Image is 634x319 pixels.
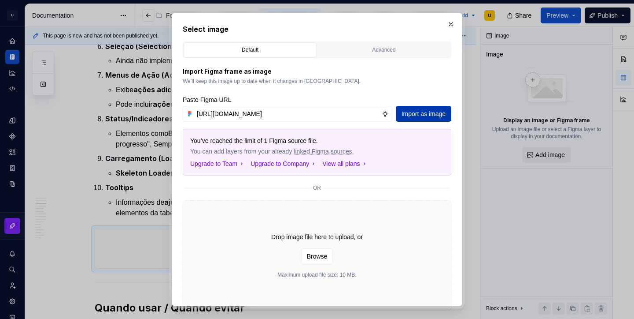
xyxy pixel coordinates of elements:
button: Browse [301,248,333,264]
p: Drop image file here to upload, or [271,233,363,241]
button: Import as image [396,106,451,122]
span: You can add layers from your already [190,147,382,156]
p: You’ve reached the limit of 1 Figma source file. [190,136,382,145]
div: Advanced [321,45,447,54]
span: Browse [307,252,328,261]
button: View all plans [322,159,368,168]
span: linked Figma sources. [294,147,354,156]
p: Maximum upload file size: 10 MB. [277,271,356,278]
span: Import as image [402,109,446,118]
input: https://figma.com/file... [193,106,382,122]
p: or [313,184,321,191]
p: Import Figma frame as image [183,67,451,76]
label: Paste Figma URL [183,95,231,104]
div: Default [187,45,313,54]
p: We’ll keep this image up to date when it changes in [GEOGRAPHIC_DATA]. [183,78,451,85]
h2: Select image [183,24,451,34]
button: Upgrade to Team [190,159,245,168]
button: Upgrade to Company [251,159,317,168]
